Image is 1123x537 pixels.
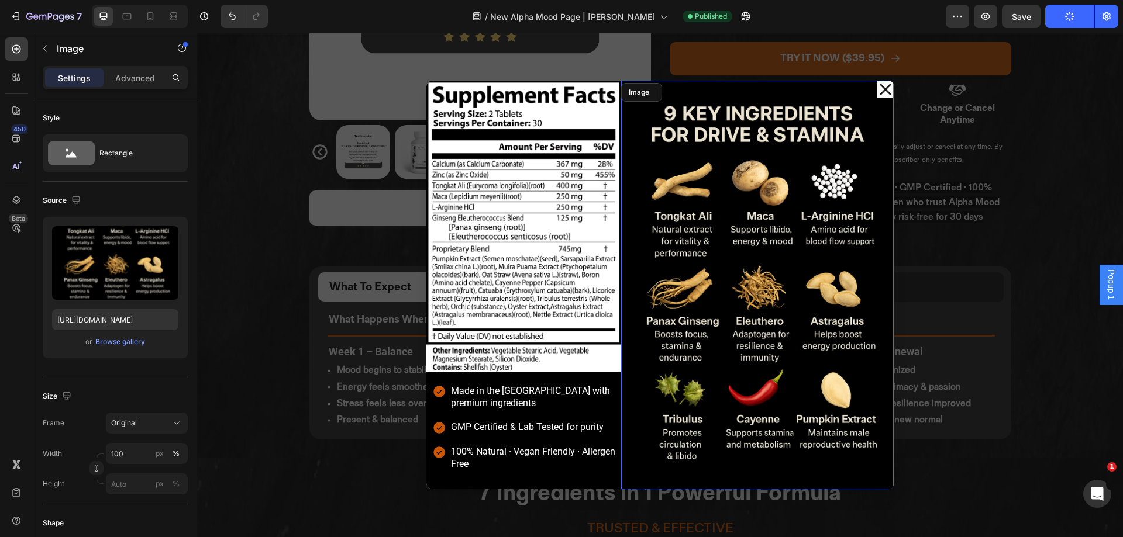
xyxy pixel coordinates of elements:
[229,48,697,457] div: Dialog content
[254,352,422,377] p: Made in the [GEOGRAPHIC_DATA] with premium ingredients
[254,413,422,438] p: 100% Natural · Vegan Friendly · Allergen Free
[43,448,62,459] label: Width
[153,477,167,491] button: %
[221,5,268,28] div: Undo/Redo
[9,214,28,223] div: Beta
[429,54,454,65] div: Image
[106,443,188,464] input: px%
[1002,5,1041,28] button: Save
[43,479,64,489] label: Height
[156,479,164,489] div: px
[43,518,64,528] div: Shape
[153,446,167,460] button: %
[695,11,727,22] span: Published
[173,479,180,489] div: %
[77,9,82,23] p: 7
[229,48,424,339] img: gempages_515121096144454500-7d65a858-e293-407f-a6d5-bc4c9a0a453f.webp
[43,389,74,404] div: Size
[58,72,91,84] p: Settings
[156,448,164,459] div: px
[85,335,92,349] span: or
[229,48,697,457] div: Dialog body
[95,336,146,348] button: Browse gallery
[52,226,178,300] img: preview-image
[95,337,145,347] div: Browse gallery
[99,140,171,167] div: Rectangle
[111,418,137,428] span: Original
[1083,480,1111,508] iframe: Intercom live chat
[43,193,83,209] div: Source
[52,309,178,330] input: https://example.com/image.jpg
[11,124,28,134] div: 450
[485,11,488,23] span: /
[169,446,183,460] button: px
[106,473,188,494] input: px%
[254,389,422,401] p: GMP Certified & Lab Tested for purity
[197,33,1123,537] iframe: To enrich screen reader interactions, please activate Accessibility in Grammarly extension settings
[1107,462,1117,472] span: 1
[169,477,183,491] button: px
[43,113,60,123] div: Style
[43,418,64,428] label: Frame
[115,72,155,84] p: Advanced
[173,448,180,459] div: %
[5,5,87,28] button: 7
[57,41,156,56] p: Image
[106,413,188,434] button: Original
[490,11,655,23] span: New Alpha Mood Page | [PERSON_NAME]
[1012,12,1031,22] span: Save
[908,237,920,267] span: Popup 1
[424,48,697,457] img: gempages_515121096144454500-e1e05dea-c457-4453-b4a6-d7cc706be39e.png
